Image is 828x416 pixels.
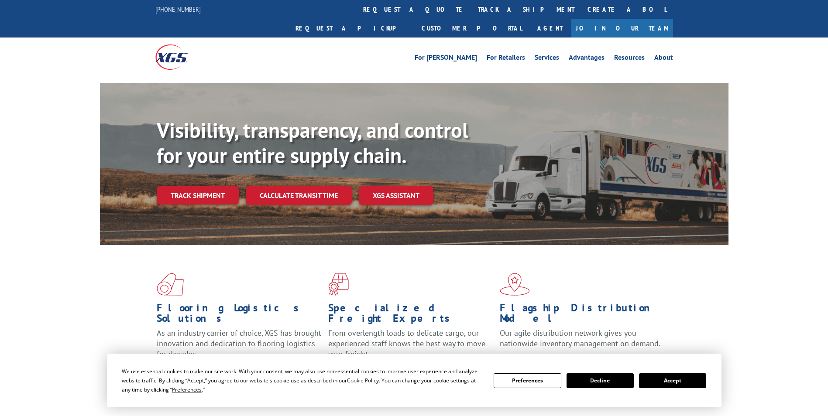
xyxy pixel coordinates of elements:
[172,386,202,393] span: Preferences
[347,377,379,384] span: Cookie Policy
[500,273,530,296] img: xgs-icon-flagship-distribution-model-red
[529,19,571,38] a: Agent
[289,19,415,38] a: Request a pickup
[487,54,525,64] a: For Retailers
[122,367,483,394] div: We use essential cookies to make our site work. With your consent, we may also use non-essential ...
[359,186,433,205] a: XGS ASSISTANT
[639,373,706,388] button: Accept
[415,19,529,38] a: Customer Portal
[569,54,605,64] a: Advantages
[107,354,721,407] div: Cookie Consent Prompt
[157,303,322,328] h1: Flooring Logistics Solutions
[571,19,673,38] a: Join Our Team
[246,186,352,205] a: Calculate transit time
[415,54,477,64] a: For [PERSON_NAME]
[500,303,665,328] h1: Flagship Distribution Model
[157,273,184,296] img: xgs-icon-total-supply-chain-intelligence-red
[328,328,493,367] p: From overlength loads to delicate cargo, our experienced staff knows the best way to move your fr...
[535,54,559,64] a: Services
[654,54,673,64] a: About
[614,54,645,64] a: Resources
[157,186,239,205] a: Track shipment
[494,373,561,388] button: Preferences
[157,116,468,169] b: Visibility, transparency, and control for your entire supply chain.
[567,373,634,388] button: Decline
[155,5,201,14] a: [PHONE_NUMBER]
[328,273,349,296] img: xgs-icon-focused-on-flooring-red
[500,328,660,348] span: Our agile distribution network gives you nationwide inventory management on demand.
[328,303,493,328] h1: Specialized Freight Experts
[157,328,321,359] span: As an industry carrier of choice, XGS has brought innovation and dedication to flooring logistics...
